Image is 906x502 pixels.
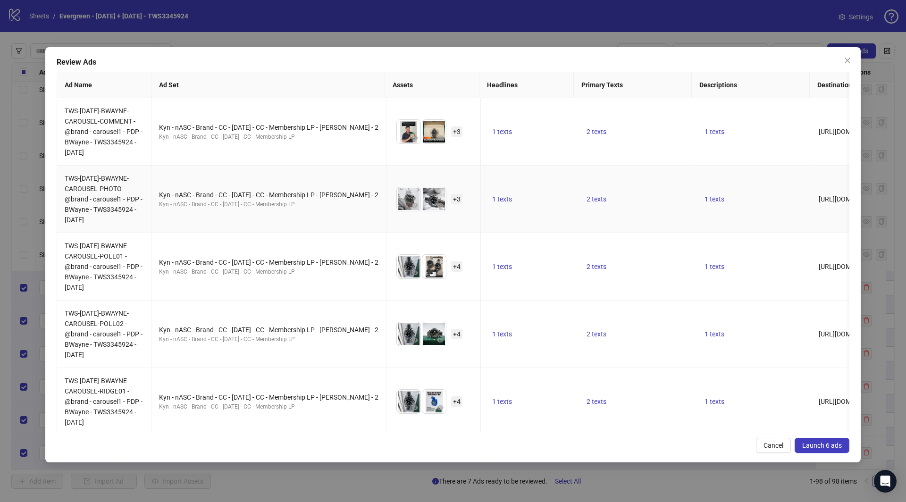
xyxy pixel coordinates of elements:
button: 1 texts [701,193,728,205]
div: Kyn - nASC - Brand - CC - [DATE] - CC - Membership LP - [PERSON_NAME] - 2 [159,392,378,402]
button: 2 texts [583,328,610,340]
button: 1 texts [701,126,728,137]
span: 2 texts [587,195,606,203]
img: Asset 1 [397,187,420,211]
span: eye [411,404,418,411]
button: Preview [435,335,446,346]
div: Kyn - nASC - Brand - CC - [DATE] - CC - Membership LP [159,335,378,344]
span: 1 texts [492,263,512,270]
button: Preview [435,132,446,143]
button: Launch 6 ads [795,438,849,453]
th: Descriptions [692,72,810,98]
div: Kyn - nASC - Brand - CC - [DATE] - CC - Membership LP - [PERSON_NAME] - 2 [159,190,378,200]
img: Asset 1 [397,255,420,278]
th: Headlines [479,72,574,98]
button: Cancel [756,438,791,453]
span: [URL][DOMAIN_NAME] [819,128,885,135]
th: Assets [385,72,479,98]
button: 2 texts [583,126,610,137]
div: Kyn - nASC - Brand - CC - [DATE] - CC - Membership LP [159,200,378,209]
button: Preview [435,402,446,413]
span: eye [437,337,444,343]
button: 1 texts [488,261,516,272]
img: Asset 2 [422,120,446,143]
span: eye [437,202,444,209]
span: 1 texts [705,128,724,135]
span: + 3 [451,126,462,137]
span: 1 texts [705,330,724,338]
th: Primary Texts [574,72,692,98]
button: 1 texts [488,126,516,137]
div: Kyn - nASC - Brand - CC - [DATE] - CC - Membership LP - [PERSON_NAME] - 2 [159,257,378,268]
span: close [844,57,851,64]
span: + 3 [451,194,462,204]
span: 1 texts [705,398,724,405]
span: eye [411,337,418,343]
button: 1 texts [701,396,728,407]
button: 1 texts [488,396,516,407]
th: Ad Set [151,72,385,98]
th: Ad Name [57,72,151,98]
button: Preview [409,267,420,278]
button: 1 texts [488,328,516,340]
button: Preview [409,335,420,346]
span: 1 texts [705,263,724,270]
span: Launch 6 ads [802,442,842,449]
img: Asset 2 [422,187,446,211]
span: TWS-[DATE]-BWAYNE-CAROUSEL-RIDGE01 - @brand - carousel1 - PDP - BWayne - TWS3345924 - [DATE] [65,377,143,426]
span: 1 texts [492,398,512,405]
span: + 4 [451,329,462,339]
span: eye [411,134,418,141]
span: 1 texts [492,195,512,203]
div: Kyn - nASC - Brand - CC - [DATE] - CC - Membership LP [159,268,378,276]
span: eye [437,404,444,411]
span: eye [411,202,418,209]
span: Cancel [763,442,783,449]
span: + 4 [451,396,462,407]
button: Preview [409,132,420,143]
span: 1 texts [492,330,512,338]
button: Preview [435,267,446,278]
button: 1 texts [701,328,728,340]
span: TWS-[DATE]-BWAYNE-CAROUSEL-COMMENT - @brand - carousel1 - PDP - BWayne - TWS3345924 - [DATE] [65,107,143,156]
span: 2 texts [587,128,606,135]
span: eye [411,269,418,276]
img: Asset 2 [422,255,446,278]
div: Kyn - nASC - Brand - CC - [DATE] - CC - Membership LP [159,133,378,142]
div: Kyn - nASC - Brand - CC - [DATE] - CC - Membership LP - [PERSON_NAME] - 2 [159,325,378,335]
span: [URL][DOMAIN_NAME] [819,330,885,338]
div: Review Ads [57,57,849,68]
span: 1 texts [492,128,512,135]
span: [URL][DOMAIN_NAME] [819,398,885,405]
div: Open Intercom Messenger [874,470,897,493]
span: [URL][DOMAIN_NAME] [819,195,885,203]
button: 2 texts [583,396,610,407]
span: 2 texts [587,330,606,338]
img: Asset 1 [397,390,420,413]
img: Asset 1 [397,120,420,143]
button: Close [840,53,855,68]
button: 2 texts [583,193,610,205]
button: Preview [435,200,446,211]
span: TWS-[DATE]-BWAYNE-CAROUSEL-POLL02 - @brand - carousel1 - PDP - BWayne - TWS3345924 - [DATE] [65,310,143,359]
span: TWS-[DATE]-BWAYNE-CAROUSEL-PHOTO - @brand - carousel1 - PDP - BWayne - TWS3345924 - [DATE] [65,175,143,224]
span: eye [437,134,444,141]
span: 2 texts [587,263,606,270]
img: Asset 2 [422,322,446,346]
div: Kyn - nASC - Brand - CC - [DATE] - CC - Membership LP - [PERSON_NAME] - 2 [159,122,378,133]
span: + 4 [451,261,462,272]
span: TWS-[DATE]-BWAYNE-CAROUSEL-POLL01 - @brand - carousel1 - PDP - BWayne - TWS3345924 - [DATE] [65,242,143,291]
span: eye [437,269,444,276]
span: 2 texts [587,398,606,405]
button: 1 texts [488,193,516,205]
span: [URL][DOMAIN_NAME] [819,263,885,270]
button: 1 texts [701,261,728,272]
img: Asset 2 [422,390,446,413]
img: Asset 1 [397,322,420,346]
div: Kyn - nASC - Brand - CC - [DATE] - CC - Membership LP [159,402,378,411]
button: Preview [409,200,420,211]
button: 2 texts [583,261,610,272]
span: 1 texts [705,195,724,203]
button: Preview [409,402,420,413]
